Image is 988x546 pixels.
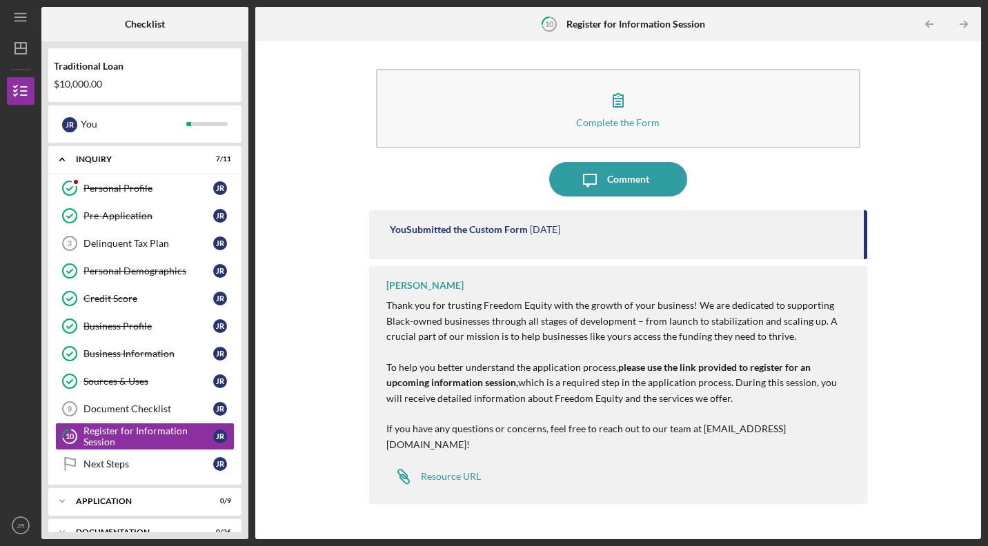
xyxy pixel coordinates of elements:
b: Checklist [125,19,165,30]
div: Delinquent Tax Plan [83,238,213,249]
div: J R [213,264,227,278]
a: Pre-ApplicationJR [55,202,235,230]
tspan: 3 [68,239,72,247]
div: Traditional Loan [54,61,236,72]
button: Complete the Form [376,69,860,148]
div: Business Profile [83,321,213,332]
a: Personal DemographicsJR [55,257,235,285]
div: Pre-Application [83,210,213,221]
time: 2025-10-08 02:36 [530,224,560,235]
div: Next Steps [83,458,213,469]
div: J R [213,236,227,250]
div: J R [213,347,227,361]
div: 0 / 9 [206,497,231,505]
text: JR [17,522,25,529]
div: J R [213,209,227,223]
div: Comment [607,162,649,196]
div: J R [213,402,227,416]
span: To help you better understand the application process, which is a required step in the applicatio... [386,361,837,404]
a: Next StepsJR [55,450,235,478]
div: J R [213,457,227,471]
div: Document Checklist [83,403,213,414]
div: Inquiry [76,155,197,163]
a: Sources & UsesJR [55,367,235,395]
div: Credit Score [83,293,213,304]
a: Business InformationJR [55,340,235,367]
div: [PERSON_NAME] [386,280,464,291]
div: $10,000.00 [54,79,236,90]
tspan: 10 [66,432,75,441]
a: Business ProfileJR [55,312,235,340]
button: Comment [549,162,687,196]
div: J R [62,117,77,132]
div: Personal Profile [83,183,213,194]
div: You [81,112,186,136]
tspan: 9 [68,405,72,413]
div: Documentation [76,528,197,536]
div: J R [213,374,227,388]
div: 0 / 26 [206,528,231,536]
div: Complete the Form [576,117,660,128]
div: 7 / 11 [206,155,231,163]
div: J R [213,292,227,305]
tspan: 10 [544,19,553,28]
div: Personal Demographics [83,265,213,276]
div: Register for Information Session [83,425,213,447]
a: Credit ScoreJR [55,285,235,312]
div: Resource URL [421,471,481,482]
p: Thank you for trusting Freedom Equity with the growth of your business! We are dedicated to suppo... [386,298,853,344]
div: You Submitted the Custom Form [390,224,528,235]
button: JR [7,512,34,539]
a: Personal ProfileJR [55,174,235,202]
a: Resource URL [386,463,481,490]
a: 3Delinquent Tax PlanJR [55,230,235,257]
a: 9Document ChecklistJR [55,395,235,423]
b: Register for Information Session [566,19,705,30]
div: Application [76,497,197,505]
a: 10Register for Information SessionJR [55,423,235,450]
div: Business Information [83,348,213,359]
p: If you have any questions or concerns, feel free to reach out to our team at [EMAIL_ADDRESS][DOMA... [386,421,853,452]
div: J R [213,319,227,333]
div: J R [213,429,227,443]
div: Sources & Uses [83,376,213,387]
div: J R [213,181,227,195]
